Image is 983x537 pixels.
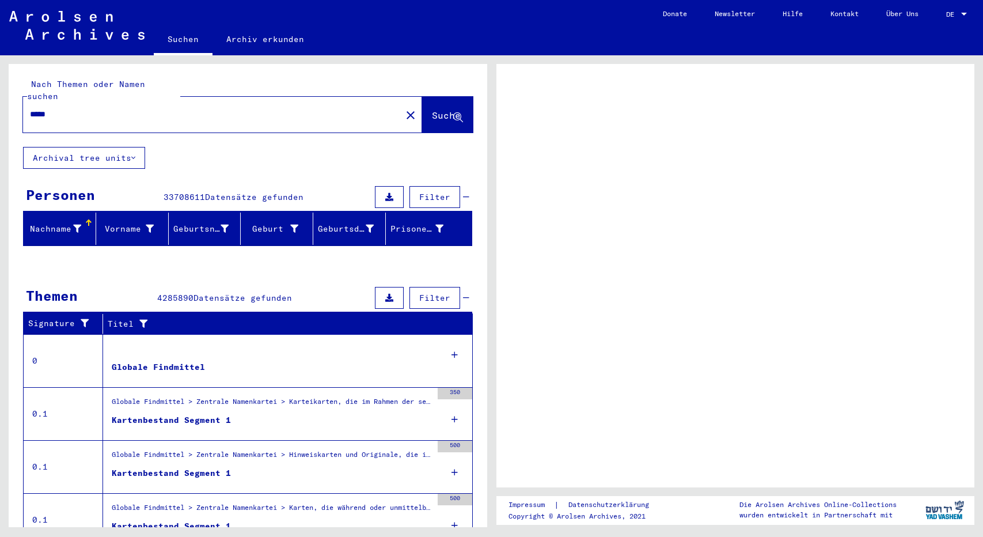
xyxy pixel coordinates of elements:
div: Kartenbestand Segment 1 [112,520,231,532]
div: Globale Findmittel [112,361,205,373]
td: 0.1 [24,387,103,440]
div: Geburtsdatum [318,223,374,235]
a: Impressum [508,499,554,511]
button: Filter [409,287,460,309]
div: 500 [438,441,472,452]
div: Kartenbestand Segment 1 [112,414,231,426]
p: Die Arolsen Archives Online-Collections [739,500,897,510]
div: Kartenbestand Segment 1 [112,467,231,479]
div: Personen [26,184,95,205]
p: wurden entwickelt in Partnerschaft mit [739,510,897,520]
div: Prisoner # [390,220,458,238]
div: | [508,499,663,511]
mat-header-cell: Prisoner # [386,213,472,245]
span: Filter [419,293,450,303]
div: 350 [438,388,472,399]
mat-header-cell: Geburt‏ [241,213,313,245]
mat-header-cell: Geburtsdatum [313,213,386,245]
div: Globale Findmittel > Zentrale Namenkartei > Karten, die während oder unmittelbar vor der sequenti... [112,502,432,519]
div: Geburt‏ [245,220,313,238]
div: 500 [438,494,472,505]
img: Arolsen_neg.svg [9,11,145,40]
div: Geburt‏ [245,223,298,235]
div: Prisoner # [390,223,443,235]
div: Signature [28,317,94,330]
div: Signature [28,315,105,333]
div: Geburtsname [173,220,244,238]
span: Datensätze gefunden [205,192,303,202]
a: Archiv erkunden [212,25,318,53]
div: Titel [108,315,461,333]
div: Vorname [101,223,154,235]
mat-header-cell: Vorname [96,213,169,245]
div: Nachname [28,220,96,238]
span: Filter [419,192,450,202]
span: Datensätze gefunden [193,293,292,303]
div: Vorname [101,220,168,238]
button: Suche [422,97,473,133]
a: Datenschutzerklärung [559,499,663,511]
div: Titel [108,318,450,330]
button: Clear [399,103,422,126]
button: Filter [409,186,460,208]
p: Copyright © Arolsen Archives, 2021 [508,511,663,521]
button: Archival tree units [23,147,145,169]
div: Geburtsname [173,223,229,235]
span: DE [946,10,959,18]
div: Themen [26,285,78,306]
span: 4285890 [157,293,193,303]
mat-icon: close [404,108,418,122]
span: Suche [432,109,461,121]
td: 0.1 [24,440,103,493]
img: yv_logo.png [923,496,966,524]
div: Geburtsdatum [318,220,388,238]
mat-label: Nach Themen oder Namen suchen [27,79,145,101]
mat-header-cell: Nachname [24,213,96,245]
div: Globale Findmittel > Zentrale Namenkartei > Hinweiskarten und Originale, die in T/D-Fällen aufgef... [112,449,432,466]
div: Nachname [28,223,81,235]
a: Suchen [154,25,212,55]
td: 0 [24,334,103,387]
div: Globale Findmittel > Zentrale Namenkartei > Karteikarten, die im Rahmen der sequentiellen Massend... [112,396,432,413]
span: 33708611 [164,192,205,202]
mat-header-cell: Geburtsname [169,213,241,245]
